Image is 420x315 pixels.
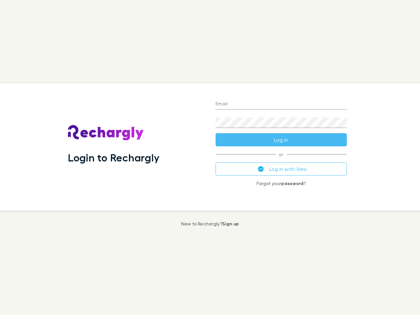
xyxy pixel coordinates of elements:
p: Forgot your ? [216,181,347,186]
img: Xero's logo [258,166,264,172]
img: Rechargly's Logo [68,125,144,141]
a: Sign up [222,221,239,226]
button: Log in [216,133,347,146]
button: Log in with Xero [216,162,347,176]
a: password [281,180,304,186]
p: New to Rechargly? [181,221,239,226]
h1: Login to Rechargly [68,151,159,164]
